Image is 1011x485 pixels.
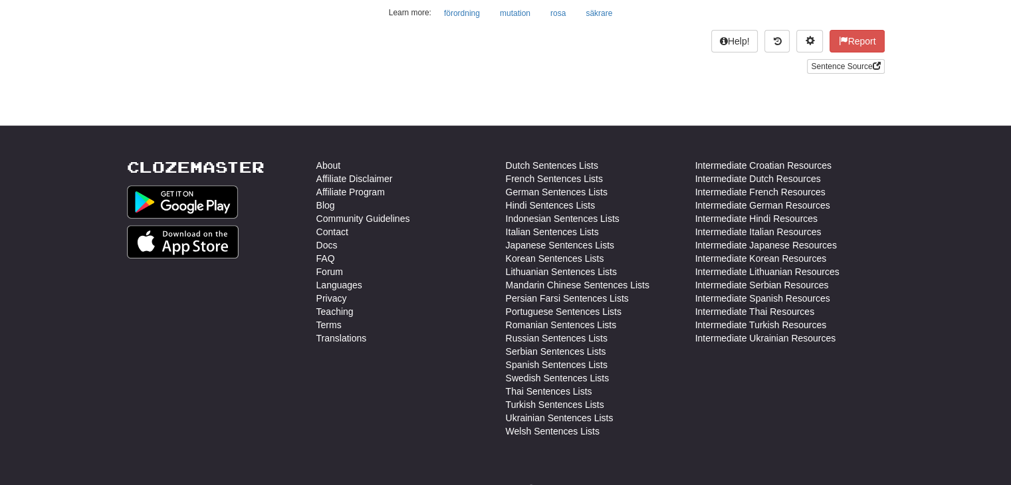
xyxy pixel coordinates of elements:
[316,332,367,345] a: Translations
[695,278,829,292] a: Intermediate Serbian Resources
[506,278,649,292] a: Mandarin Chinese Sentences Lists
[316,185,385,199] a: Affiliate Program
[695,239,837,252] a: Intermediate Japanese Resources
[437,3,487,23] button: förordning
[506,199,596,212] a: Hindi Sentences Lists
[506,398,604,411] a: Turkish Sentences Lists
[695,199,830,212] a: Intermediate German Resources
[316,318,342,332] a: Terms
[695,292,830,305] a: Intermediate Spanish Resources
[316,278,362,292] a: Languages
[506,225,599,239] a: Italian Sentences Lists
[695,318,827,332] a: Intermediate Turkish Resources
[506,425,600,438] a: Welsh Sentences Lists
[506,332,608,345] a: Russian Sentences Lists
[316,212,410,225] a: Community Guidelines
[764,30,790,52] button: Round history (alt+y)
[316,172,393,185] a: Affiliate Disclaimer
[506,371,610,385] a: Swedish Sentences Lists
[506,411,614,425] a: Ukrainian Sentences Lists
[695,252,827,265] a: Intermediate Korean Resources
[506,318,617,332] a: Romanian Sentences Lists
[506,358,608,371] a: Spanish Sentences Lists
[493,3,538,23] button: mutation
[316,225,348,239] a: Contact
[830,30,884,52] button: Report
[807,59,884,74] a: Sentence Source
[578,3,619,23] button: säkrare
[316,292,347,305] a: Privacy
[506,292,629,305] a: Persian Farsi Sentences Lists
[543,3,573,23] button: rosa
[695,172,821,185] a: Intermediate Dutch Resources
[127,185,239,219] img: Get it on Google Play
[506,185,608,199] a: German Sentences Lists
[506,239,614,252] a: Japanese Sentences Lists
[695,159,832,172] a: Intermediate Croatian Resources
[316,239,338,252] a: Docs
[695,332,836,345] a: Intermediate Ukrainian Resources
[316,199,335,212] a: Blog
[506,385,592,398] a: Thai Sentences Lists
[316,265,343,278] a: Forum
[316,252,335,265] a: FAQ
[695,265,840,278] a: Intermediate Lithuanian Resources
[506,305,621,318] a: Portuguese Sentences Lists
[127,159,265,175] a: Clozemaster
[127,225,239,258] img: Get it on App Store
[506,345,606,358] a: Serbian Sentences Lists
[506,212,619,225] a: Indonesian Sentences Lists
[695,212,818,225] a: Intermediate Hindi Resources
[506,265,617,278] a: Lithuanian Sentences Lists
[506,252,604,265] a: Korean Sentences Lists
[316,159,341,172] a: About
[695,185,826,199] a: Intermediate French Resources
[695,305,815,318] a: Intermediate Thai Resources
[506,159,598,172] a: Dutch Sentences Lists
[506,172,603,185] a: French Sentences Lists
[695,225,822,239] a: Intermediate Italian Resources
[711,30,758,52] button: Help!
[389,8,431,17] small: Learn more:
[316,305,354,318] a: Teaching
